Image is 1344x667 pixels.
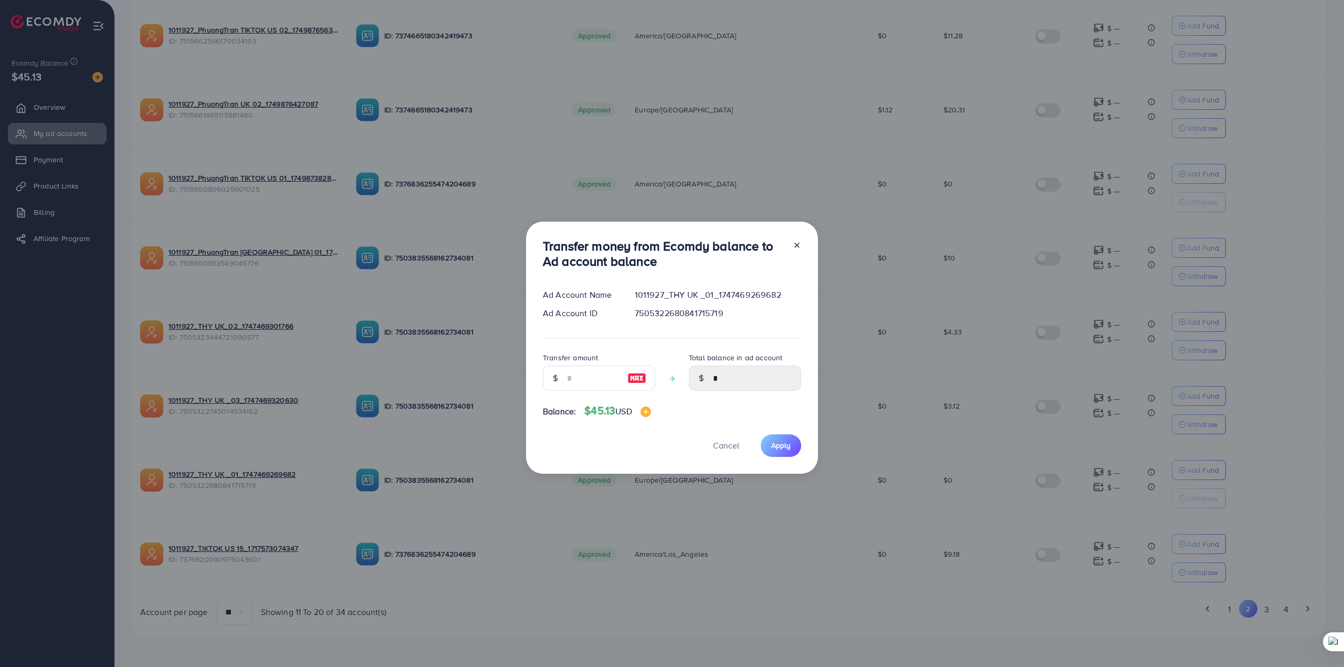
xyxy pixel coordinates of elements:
[543,405,576,418] span: Balance:
[700,434,752,457] button: Cancel
[543,238,784,269] h3: Transfer money from Ecomdy balance to Ad account balance
[543,352,598,363] label: Transfer amount
[627,372,646,384] img: image
[689,352,782,363] label: Total balance in ad account
[1299,620,1336,659] iframe: Chat
[626,307,810,319] div: 7505322680841715719
[584,404,650,418] h4: $45.13
[534,307,626,319] div: Ad Account ID
[640,407,651,417] img: image
[771,440,791,451] span: Apply
[713,440,739,451] span: Cancel
[534,289,626,301] div: Ad Account Name
[626,289,810,301] div: 1011927_THY UK _01_1747469269682
[761,434,801,457] button: Apply
[615,405,632,417] span: USD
